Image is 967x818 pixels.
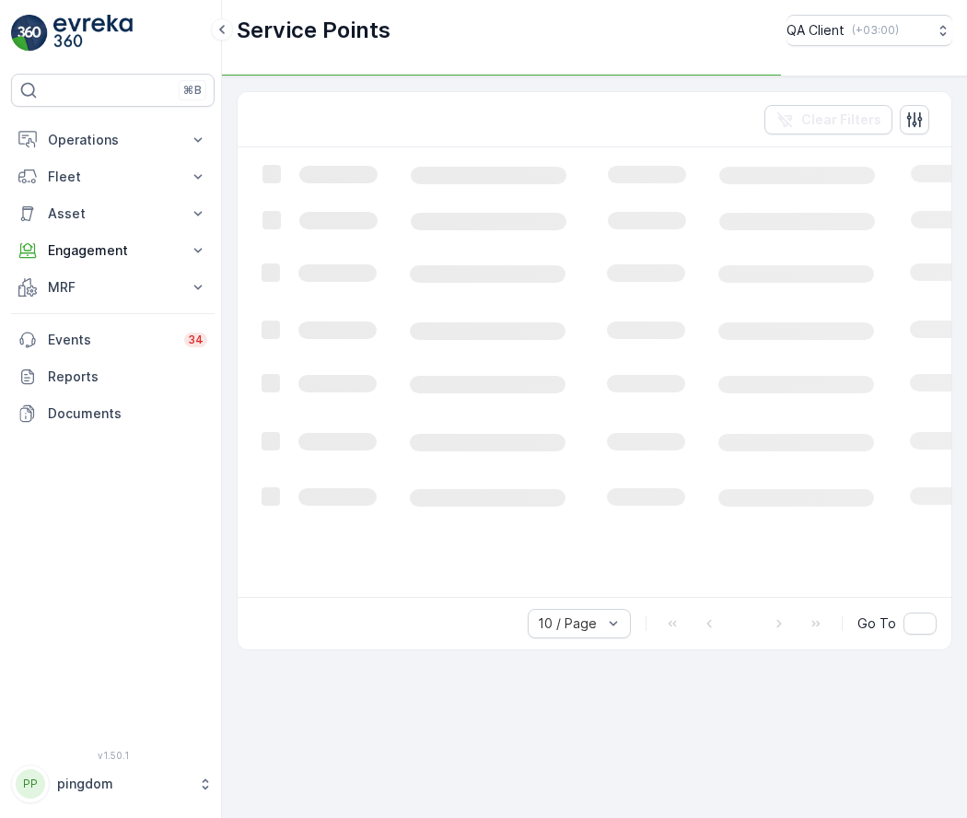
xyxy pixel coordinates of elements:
a: Events34 [11,321,215,358]
p: 34 [188,333,204,347]
p: Reports [48,368,207,386]
p: QA Client [786,21,845,40]
div: PP [16,769,45,799]
p: MRF [48,278,178,297]
button: Fleet [11,158,215,195]
p: Documents [48,404,207,423]
p: ⌘B [183,83,202,98]
button: Clear Filters [764,105,892,134]
button: Engagement [11,232,215,269]
button: MRF [11,269,215,306]
p: Asset [48,204,178,223]
p: Operations [48,131,178,149]
span: Go To [857,614,896,633]
a: Reports [11,358,215,395]
button: Operations [11,122,215,158]
p: Service Points [237,16,390,45]
button: Asset [11,195,215,232]
button: QA Client(+03:00) [786,15,952,46]
p: Engagement [48,241,178,260]
button: PPpingdom [11,765,215,803]
p: pingdom [57,775,189,793]
p: Fleet [48,168,178,186]
p: ( +03:00 ) [852,23,899,38]
a: Documents [11,395,215,432]
img: logo_light-DOdMpM7g.png [53,15,133,52]
p: Clear Filters [801,111,881,129]
p: Events [48,331,173,349]
img: logo [11,15,48,52]
span: v 1.50.1 [11,750,215,761]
